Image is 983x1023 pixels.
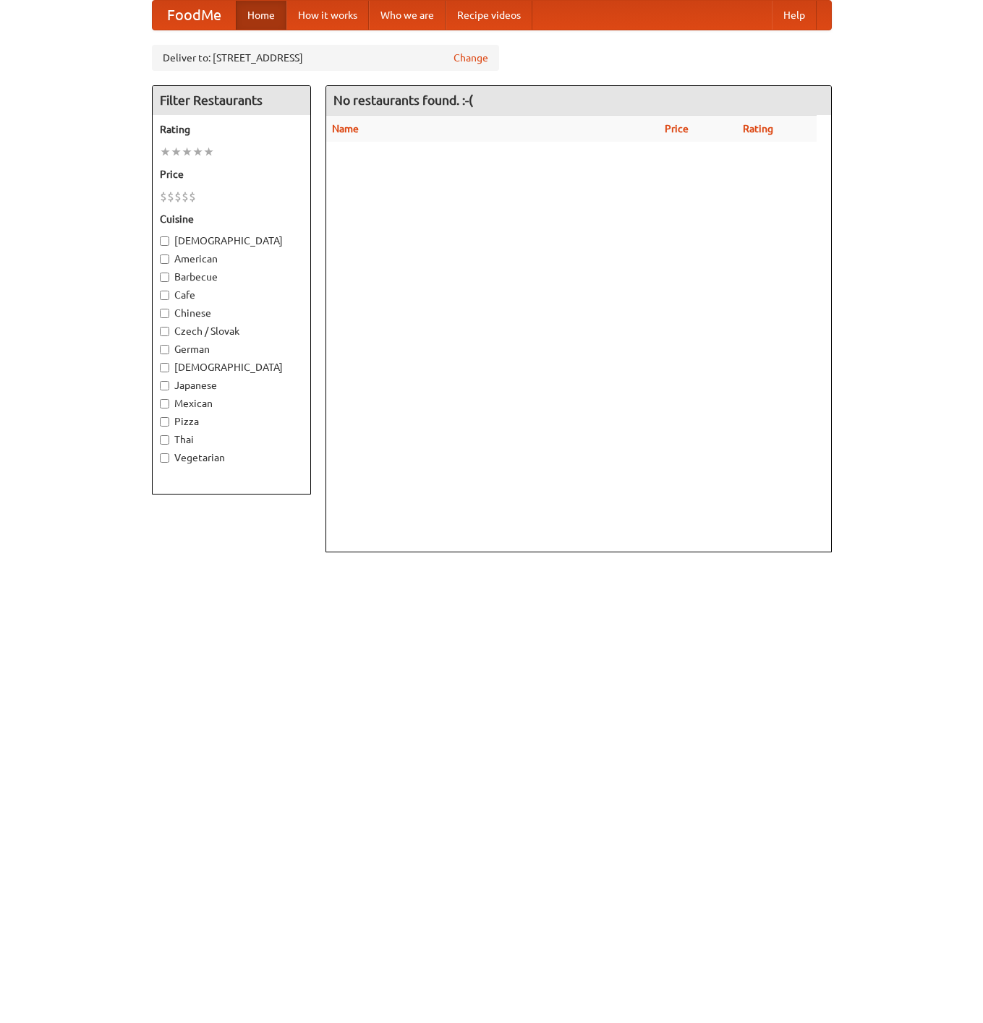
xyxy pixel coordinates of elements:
[160,291,169,300] input: Cafe
[236,1,286,30] a: Home
[192,144,203,160] li: ★
[160,450,303,465] label: Vegetarian
[446,1,532,30] a: Recipe videos
[171,144,182,160] li: ★
[182,189,189,205] li: $
[333,93,473,107] ng-pluralize: No restaurants found. :-(
[160,236,169,246] input: [DEMOGRAPHIC_DATA]
[160,399,169,408] input: Mexican
[189,189,196,205] li: $
[152,45,499,71] div: Deliver to: [STREET_ADDRESS]
[153,1,236,30] a: FoodMe
[160,254,169,264] input: American
[167,189,174,205] li: $
[160,381,169,390] input: Japanese
[160,122,303,137] h5: Rating
[160,327,169,336] input: Czech / Slovak
[160,252,303,266] label: American
[286,1,369,30] a: How it works
[160,306,303,320] label: Chinese
[160,324,303,338] label: Czech / Slovak
[160,288,303,302] label: Cafe
[160,234,303,248] label: [DEMOGRAPHIC_DATA]
[153,86,310,115] h4: Filter Restaurants
[160,414,303,429] label: Pizza
[160,453,169,463] input: Vegetarian
[160,432,303,447] label: Thai
[369,1,446,30] a: Who we are
[182,144,192,160] li: ★
[160,378,303,393] label: Japanese
[160,360,303,374] label: [DEMOGRAPHIC_DATA]
[160,396,303,411] label: Mexican
[743,123,773,134] a: Rating
[203,144,214,160] li: ★
[160,189,167,205] li: $
[160,273,169,282] input: Barbecue
[160,167,303,181] h5: Price
[160,417,169,427] input: Pizza
[160,212,303,226] h5: Cuisine
[772,1,817,30] a: Help
[160,435,169,445] input: Thai
[160,342,303,356] label: German
[174,189,182,205] li: $
[160,345,169,354] input: German
[454,51,488,65] a: Change
[665,123,689,134] a: Price
[160,270,303,284] label: Barbecue
[332,123,359,134] a: Name
[160,144,171,160] li: ★
[160,309,169,318] input: Chinese
[160,363,169,372] input: [DEMOGRAPHIC_DATA]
